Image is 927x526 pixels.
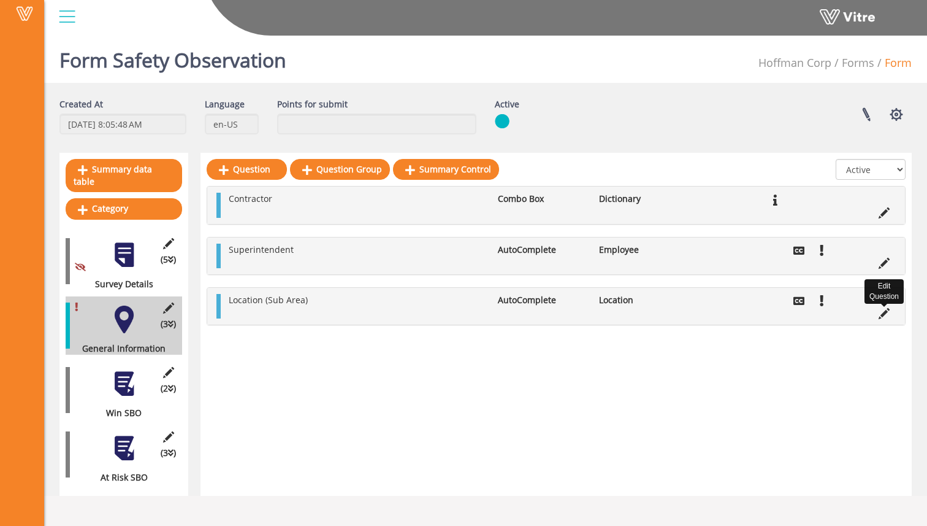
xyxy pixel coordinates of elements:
div: At Risk SBO [66,471,173,484]
li: Combo Box [492,193,593,205]
span: (2 ) [161,382,176,395]
a: Category [66,198,182,219]
label: Active [495,98,519,110]
span: (3 ) [161,318,176,330]
li: Location [593,294,694,306]
a: Question [207,159,287,180]
h1: Form Safety Observation [59,31,286,83]
li: AutoComplete [492,244,593,256]
li: AutoComplete [492,294,593,306]
div: Edit Question [864,279,904,304]
a: Summary data table [66,159,182,192]
label: Points for submit [277,98,348,110]
label: Language [205,98,245,110]
a: Question Group [290,159,390,180]
div: Win SBO [66,407,173,419]
span: 210 [758,55,831,70]
a: Summary Control [393,159,499,180]
span: Location (Sub Area) [229,294,308,306]
li: Employee [593,244,694,256]
img: yes [495,114,509,129]
span: Contractor [229,193,272,204]
span: (5 ) [161,253,176,266]
div: Survey Details [66,278,173,290]
span: (3 ) [161,447,176,459]
li: Form [874,55,912,71]
label: Created At [59,98,103,110]
div: General Information [66,342,173,355]
a: Forms [842,55,874,70]
li: Dictionary [593,193,694,205]
span: Superintendent [229,244,294,255]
